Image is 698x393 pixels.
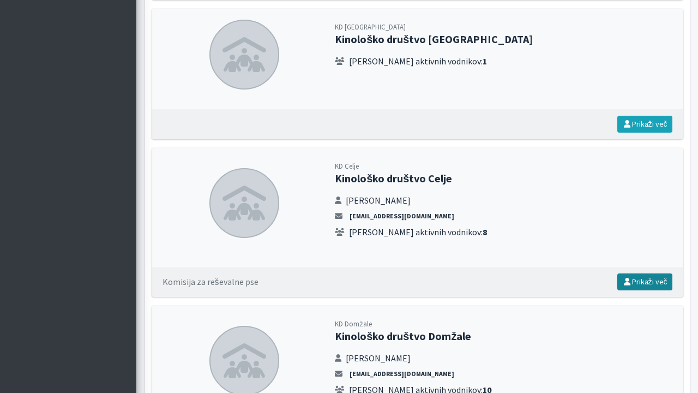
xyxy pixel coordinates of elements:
strong: 1 [483,56,487,67]
a: Prikaži več [617,116,672,133]
span: [PERSON_NAME] [346,352,411,365]
span: [PERSON_NAME] aktivnih vodnikov: [349,55,487,68]
h2: Kinološko društvo Celje [335,172,672,185]
span: [PERSON_NAME] aktivnih vodnikov: [349,225,487,239]
a: [EMAIL_ADDRESS][DOMAIN_NAME] [347,211,457,221]
strong: 8 [483,227,487,237]
small: KD [GEOGRAPHIC_DATA] [335,22,406,31]
small: KD Celje [335,162,359,170]
a: Prikaži več [617,273,672,290]
a: [EMAIL_ADDRESS][DOMAIN_NAME] [347,369,457,379]
span: [PERSON_NAME] [346,194,411,207]
h2: Kinološko društvo Domžale [335,330,672,343]
h2: Kinološko društvo [GEOGRAPHIC_DATA] [335,33,672,46]
div: Komisija za reševalne pse [163,275,258,288]
small: KD Domžale [335,319,371,328]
